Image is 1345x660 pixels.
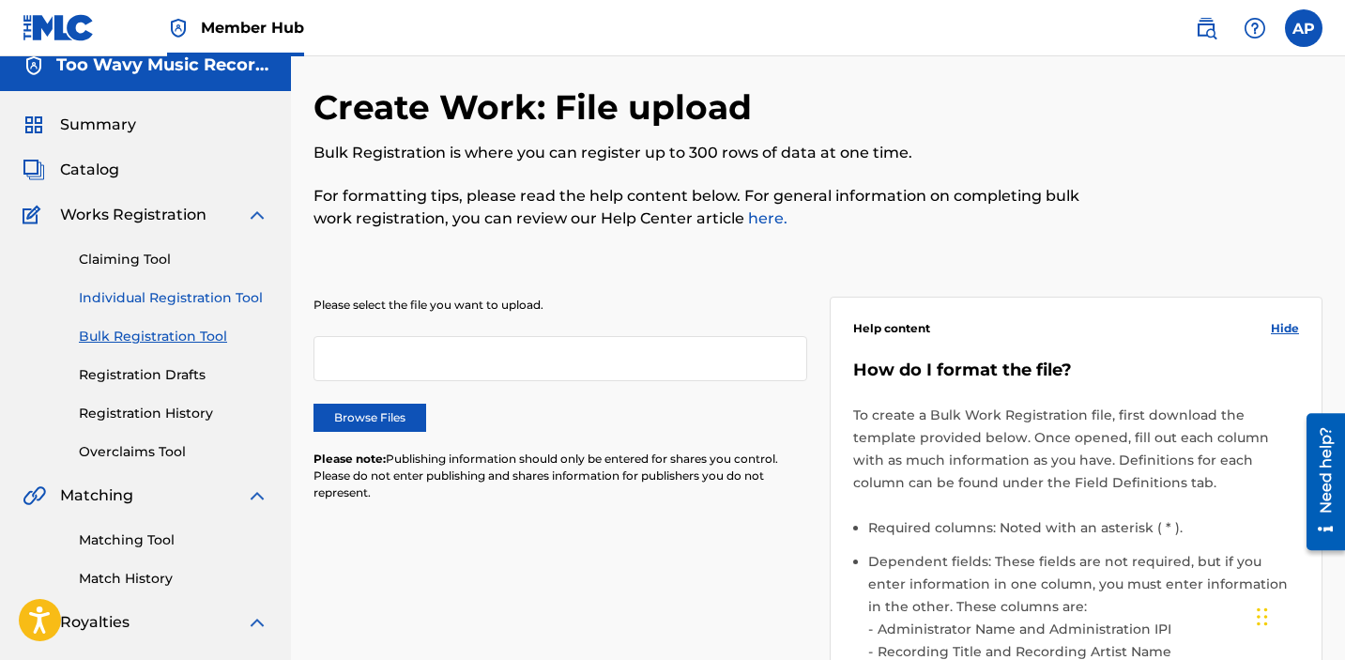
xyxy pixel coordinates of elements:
[23,159,119,181] a: CatalogCatalog
[246,611,268,634] img: expand
[56,54,268,76] h5: Too Wavy Music Records
[79,250,268,269] a: Claiming Tool
[60,204,206,226] span: Works Registration
[313,404,426,432] label: Browse Files
[23,54,45,77] img: Accounts
[313,185,1091,230] p: For formatting tips, please read the help content below. For general information on completing bu...
[79,530,268,550] a: Matching Tool
[868,516,1300,550] li: Required columns: Noted with an asterisk ( * ).
[60,114,136,136] span: Summary
[79,327,268,346] a: Bulk Registration Tool
[23,484,46,507] img: Matching
[23,114,136,136] a: SummarySummary
[1285,9,1322,47] div: User Menu
[79,404,268,423] a: Registration History
[60,159,119,181] span: Catalog
[23,159,45,181] img: Catalog
[1251,570,1345,660] iframe: Chat Widget
[1257,589,1268,645] div: Drag
[313,86,761,129] h2: Create Work: File upload
[1271,320,1299,337] span: Hide
[23,114,45,136] img: Summary
[853,360,1300,381] h5: How do I format the file?
[246,204,268,226] img: expand
[79,442,268,462] a: Overclaims Tool
[79,569,268,589] a: Match History
[201,17,304,38] span: Member Hub
[1292,407,1345,558] iframe: Resource Center
[79,365,268,385] a: Registration Drafts
[1187,9,1225,47] a: Public Search
[313,297,807,314] p: Please select the file you want to upload.
[23,14,95,41] img: MLC Logo
[313,451,807,501] p: Publishing information should only be entered for shares you control. Please do not enter publish...
[873,618,1300,640] li: Administrator Name and Administration IPI
[167,17,190,39] img: Top Rightsholder
[853,404,1300,494] p: To create a Bulk Work Registration file, first download the template provided below. Once opened,...
[1236,9,1274,47] div: Help
[60,484,133,507] span: Matching
[1244,17,1266,39] img: help
[60,611,130,634] span: Royalties
[744,209,787,227] a: here.
[1195,17,1217,39] img: search
[313,452,386,466] span: Please note:
[246,484,268,507] img: expand
[23,204,47,226] img: Works Registration
[853,320,930,337] span: Help content
[79,288,268,308] a: Individual Registration Tool
[313,142,1091,164] p: Bulk Registration is where you can register up to 300 rows of data at one time.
